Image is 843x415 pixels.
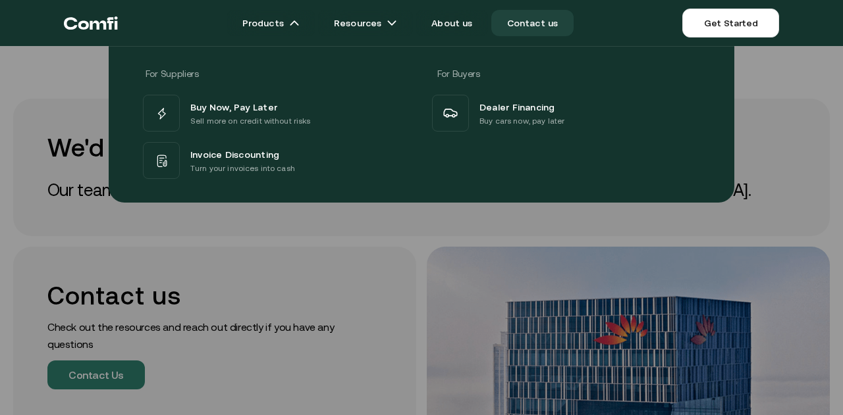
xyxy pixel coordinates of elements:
[479,114,564,128] p: Buy cars now, pay later
[416,10,488,36] a: About us
[429,92,703,134] a: Dealer FinancingBuy cars now, pay later
[479,99,555,114] span: Dealer Financing
[140,92,414,134] a: Buy Now, Pay LaterSell more on credit without risks
[64,3,118,43] a: Return to the top of the Comfi home page
[387,18,397,28] img: arrow icons
[140,139,414,182] a: Invoice DiscountingTurn your invoices into cash
[190,146,279,162] span: Invoice Discounting
[491,10,574,36] a: Contact us
[227,10,315,36] a: Productsarrow icons
[318,10,413,36] a: Resourcesarrow icons
[190,162,295,175] p: Turn your invoices into cash
[146,68,198,79] span: For Suppliers
[682,9,779,37] a: Get Started
[190,99,277,114] span: Buy Now, Pay Later
[289,18,300,28] img: arrow icons
[190,114,311,128] p: Sell more on credit without risks
[437,68,480,79] span: For Buyers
